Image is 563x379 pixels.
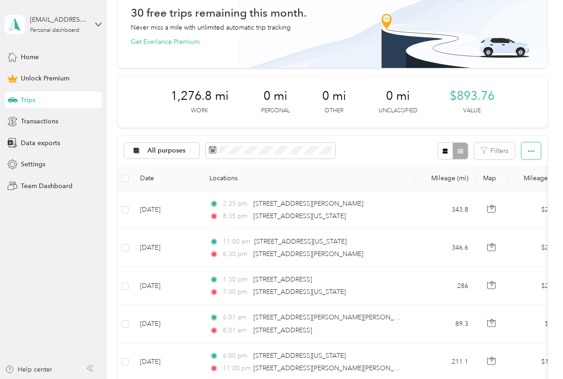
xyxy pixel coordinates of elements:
[415,267,476,305] td: 286
[476,166,508,191] th: Map
[21,73,69,83] span: Unlock Premium
[223,237,250,247] span: 11:00 am
[261,107,290,115] p: Personal
[21,95,35,105] span: Trips
[133,267,202,305] td: [DATE]
[131,23,291,32] p: Never miss a mile with unlimited automatic trip tracking
[21,181,73,191] span: Team Dashboard
[253,250,363,258] span: [STREET_ADDRESS][PERSON_NAME]
[253,313,415,321] span: [STREET_ADDRESS][PERSON_NAME][PERSON_NAME]
[386,89,410,104] span: 0 mi
[415,191,476,229] td: 343.8
[30,28,80,33] div: Personal dashboard
[263,89,288,104] span: 0 mi
[223,325,249,336] span: 8:01 am
[171,89,229,104] span: 1,276.8 mi
[253,288,346,296] span: [STREET_ADDRESS][US_STATE]
[253,352,346,360] span: [STREET_ADDRESS][US_STATE]
[511,327,563,379] iframe: Everlance-gr Chat Button Frame
[253,275,312,283] span: [STREET_ADDRESS]
[450,89,495,104] span: $893.76
[223,312,249,323] span: 6:01 am
[223,249,249,259] span: 6:30 pm
[379,107,417,115] p: Unclassified
[133,166,202,191] th: Date
[253,364,415,372] span: [STREET_ADDRESS][PERSON_NAME][PERSON_NAME]
[223,275,249,285] span: 1:30 pm
[133,191,202,229] td: [DATE]
[133,305,202,343] td: [DATE]
[463,107,481,115] p: Value
[202,166,415,191] th: Locations
[415,229,476,267] td: 346.6
[21,138,60,148] span: Data exports
[131,8,306,18] h1: 30 free trips remaining this month.
[133,229,202,267] td: [DATE]
[223,287,249,297] span: 7:00 pm
[147,147,186,154] span: All purposes
[21,52,39,62] span: Home
[254,238,347,245] span: [STREET_ADDRESS][US_STATE]
[223,363,249,373] span: 11:00 pm
[21,159,45,169] span: Settings
[223,199,249,209] span: 2:35 pm
[474,142,515,159] button: Filters
[253,212,346,220] span: [STREET_ADDRESS][US_STATE]
[131,37,200,47] button: Get Everlance Premium
[253,200,363,208] span: [STREET_ADDRESS][PERSON_NAME]
[253,326,312,334] span: [STREET_ADDRESS]
[324,107,343,115] p: Other
[21,116,58,126] span: Transactions
[30,15,88,24] div: [EMAIL_ADDRESS][DOMAIN_NAME]
[191,107,208,115] p: Work
[223,211,249,221] span: 8:35 pm
[322,89,346,104] span: 0 mi
[5,365,52,374] button: Help center
[223,351,249,361] span: 6:00 pm
[415,305,476,343] td: 89.3
[415,166,476,191] th: Mileage (mi)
